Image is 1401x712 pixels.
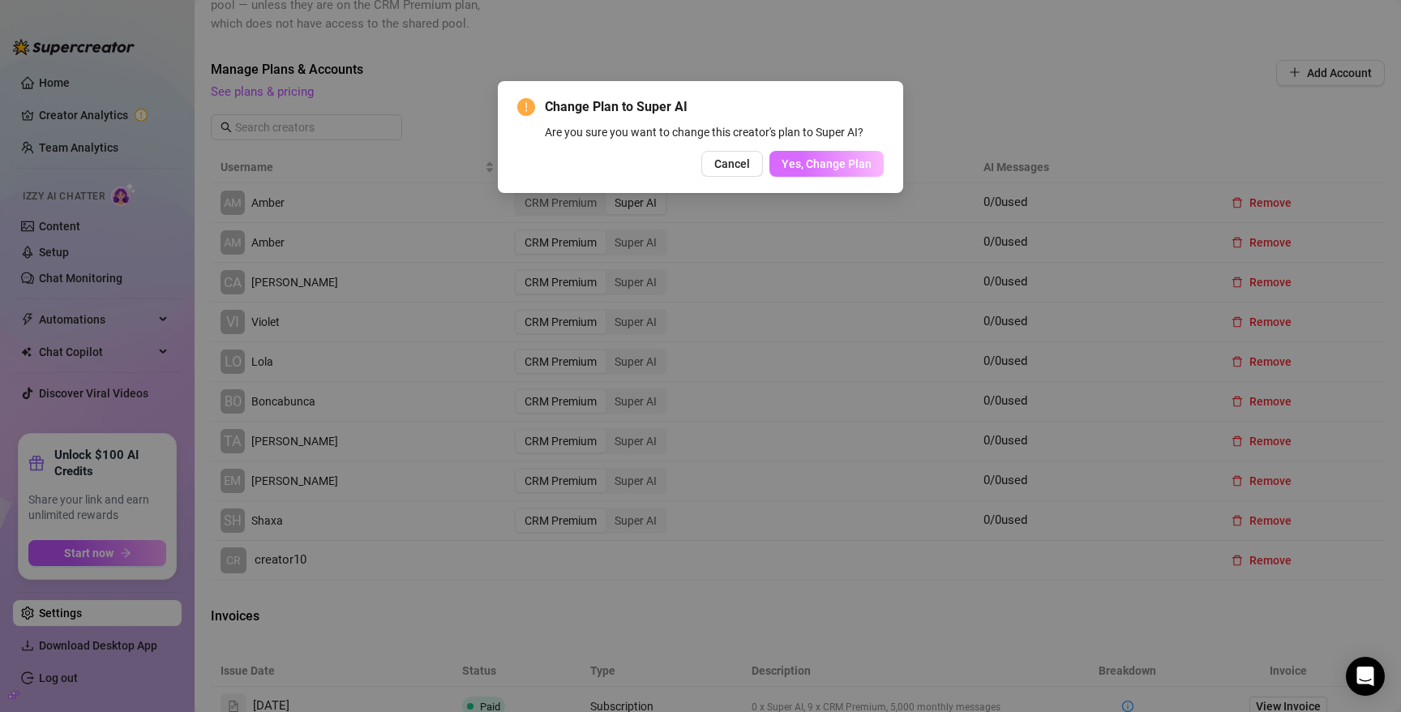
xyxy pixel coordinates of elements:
span: Cancel [714,157,750,170]
button: Cancel [701,151,763,177]
span: Yes, Change Plan [782,157,872,170]
span: exclamation-circle [517,98,535,116]
div: Are you sure you want to change this creator's plan to Super AI? [545,123,884,141]
button: Yes, Change Plan [769,151,884,177]
span: Change Plan to Super AI [545,97,884,117]
div: Open Intercom Messenger [1346,657,1385,696]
